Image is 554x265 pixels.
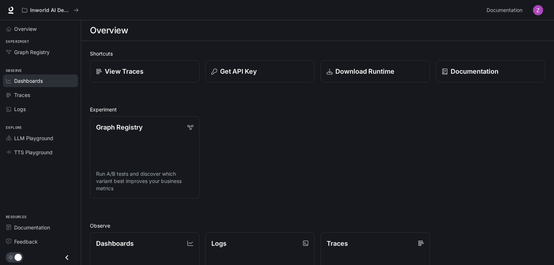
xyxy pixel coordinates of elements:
[327,238,348,248] p: Traces
[90,116,199,199] a: Graph RegistryRun A/B tests and discover which variant best improves your business metrics
[96,122,142,132] p: Graph Registry
[335,66,394,76] p: Download Runtime
[105,66,144,76] p: View Traces
[3,235,78,248] a: Feedback
[531,3,545,17] button: User avatar
[14,77,43,85] span: Dashboards
[90,60,199,82] a: View Traces
[14,224,50,231] span: Documentation
[484,3,528,17] a: Documentation
[3,221,78,234] a: Documentation
[3,23,78,35] a: Overview
[14,134,53,142] span: LLM Playground
[205,60,315,82] button: Get API Key
[487,6,522,15] span: Documentation
[451,66,499,76] p: Documentation
[14,48,50,56] span: Graph Registry
[59,250,75,265] button: Close drawer
[14,25,37,33] span: Overview
[3,103,78,115] a: Logs
[14,105,26,113] span: Logs
[96,170,193,192] p: Run A/B tests and discover which variant best improves your business metrics
[90,222,545,229] h2: Observe
[90,50,545,57] h2: Shortcuts
[14,91,30,99] span: Traces
[3,74,78,87] a: Dashboards
[90,23,128,38] h1: Overview
[436,60,545,82] a: Documentation
[220,66,257,76] p: Get API Key
[19,3,82,17] button: All workspaces
[3,132,78,144] a: LLM Playground
[3,89,78,101] a: Traces
[30,7,71,13] p: Inworld AI Demos
[211,238,227,248] p: Logs
[90,106,545,113] h2: Experiment
[96,238,134,248] p: Dashboards
[14,148,53,156] span: TTS Playground
[321,60,430,82] a: Download Runtime
[3,146,78,159] a: TTS Playground
[15,253,22,261] span: Dark mode toggle
[533,5,543,15] img: User avatar
[14,238,38,245] span: Feedback
[3,46,78,58] a: Graph Registry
